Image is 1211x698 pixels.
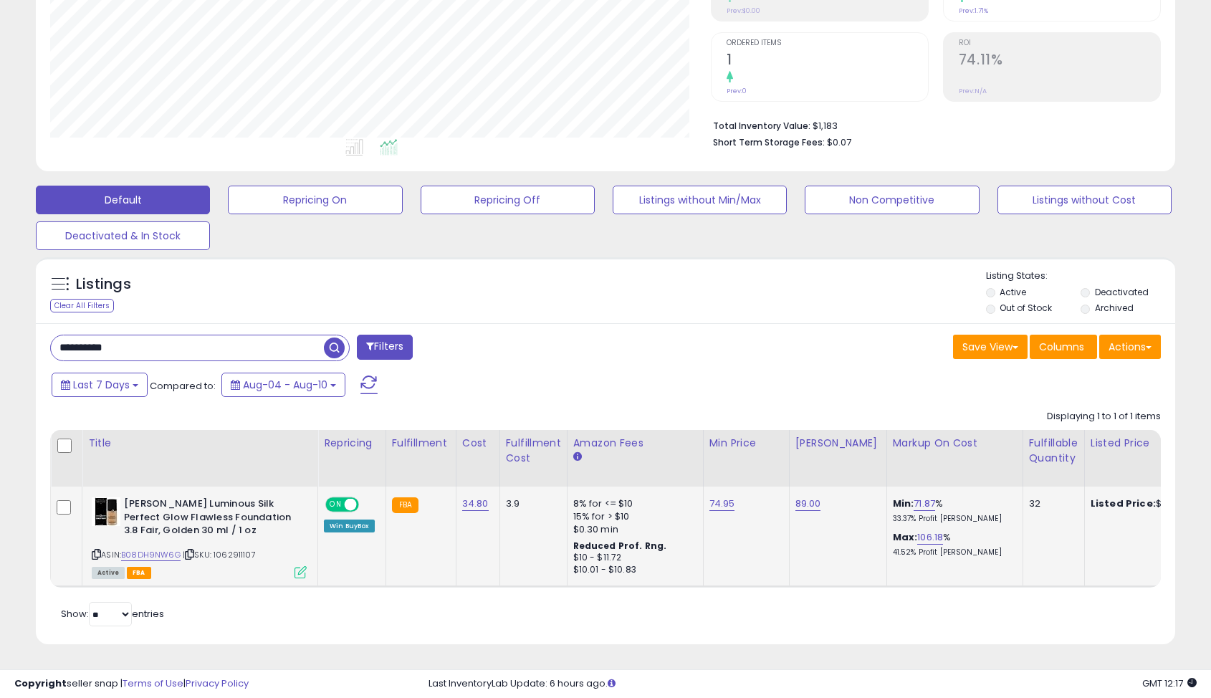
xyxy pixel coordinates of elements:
[795,497,821,511] a: 89.00
[92,567,125,579] span: All listings currently available for purchase on Amazon
[61,607,164,621] span: Show: entries
[893,530,918,544] b: Max:
[727,6,760,15] small: Prev: $0.00
[713,120,810,132] b: Total Inventory Value:
[124,497,298,541] b: [PERSON_NAME] Luminous Silk Perfect Glow Flawless Foundation 3.8 Fair, Golden 30 ml / 1 oz
[893,436,1017,451] div: Markup on Cost
[1000,302,1052,314] label: Out of Stock
[893,497,914,510] b: Min:
[1029,436,1078,466] div: Fulfillable Quantity
[357,499,380,511] span: OFF
[1047,410,1161,424] div: Displaying 1 to 1 of 1 items
[243,378,327,392] span: Aug-04 - Aug-10
[953,335,1028,359] button: Save View
[917,530,943,545] a: 106.18
[1030,335,1097,359] button: Columns
[805,186,979,214] button: Non Competitive
[727,87,747,95] small: Prev: 0
[76,274,131,295] h5: Listings
[573,497,692,510] div: 8% for <= $10
[886,430,1023,487] th: The percentage added to the cost of goods (COGS) that forms the calculator for Min & Max prices.
[186,677,249,690] a: Privacy Policy
[959,87,987,95] small: Prev: N/A
[506,497,556,510] div: 3.9
[50,299,114,312] div: Clear All Filters
[73,378,130,392] span: Last 7 Days
[573,510,692,523] div: 15% for > $10
[997,186,1172,214] button: Listings without Cost
[959,39,1160,47] span: ROI
[121,549,181,561] a: B08DH9NW6G
[14,677,67,690] strong: Copyright
[795,436,881,451] div: [PERSON_NAME]
[959,6,988,15] small: Prev: 1.71%
[573,523,692,536] div: $0.30 min
[1099,335,1161,359] button: Actions
[324,436,380,451] div: Repricing
[713,136,825,148] b: Short Term Storage Fees:
[1091,497,1156,510] b: Listed Price:
[1000,286,1026,298] label: Active
[357,335,413,360] button: Filters
[573,552,692,564] div: $10 - $11.72
[573,564,692,576] div: $10.01 - $10.83
[1095,286,1149,298] label: Deactivated
[88,436,312,451] div: Title
[183,549,256,560] span: | SKU: 1062911107
[709,436,783,451] div: Min Price
[392,497,418,513] small: FBA
[893,548,1012,558] p: 41.52% Profit [PERSON_NAME]
[506,436,561,466] div: Fulfillment Cost
[92,497,120,526] img: 41zxbzZVNjL._SL40_.jpg
[1029,497,1073,510] div: 32
[221,373,345,397] button: Aug-04 - Aug-10
[573,451,582,464] small: Amazon Fees.
[228,186,402,214] button: Repricing On
[462,497,489,511] a: 34.80
[827,135,851,149] span: $0.07
[893,531,1012,558] div: %
[914,497,935,511] a: 71.87
[462,436,494,451] div: Cost
[36,221,210,250] button: Deactivated & In Stock
[727,39,928,47] span: Ordered Items
[573,436,697,451] div: Amazon Fees
[727,52,928,71] h2: 1
[1039,340,1084,354] span: Columns
[324,520,375,532] div: Win BuyBox
[893,497,1012,524] div: %
[392,436,450,451] div: Fulfillment
[52,373,148,397] button: Last 7 Days
[14,677,249,691] div: seller snap | |
[429,677,1197,691] div: Last InventoryLab Update: 6 hours ago.
[709,497,735,511] a: 74.95
[1095,302,1134,314] label: Archived
[1142,677,1197,690] span: 2025-08-18 12:17 GMT
[123,677,183,690] a: Terms of Use
[36,186,210,214] button: Default
[421,186,595,214] button: Repricing Off
[573,540,667,552] b: Reduced Prof. Rng.
[713,116,1150,133] li: $1,183
[127,567,151,579] span: FBA
[613,186,787,214] button: Listings without Min/Max
[986,269,1175,283] p: Listing States:
[1091,497,1210,510] div: $75.82
[893,514,1012,524] p: 33.37% Profit [PERSON_NAME]
[150,379,216,393] span: Compared to:
[92,497,307,577] div: ASIN:
[959,52,1160,71] h2: 74.11%
[327,499,345,511] span: ON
